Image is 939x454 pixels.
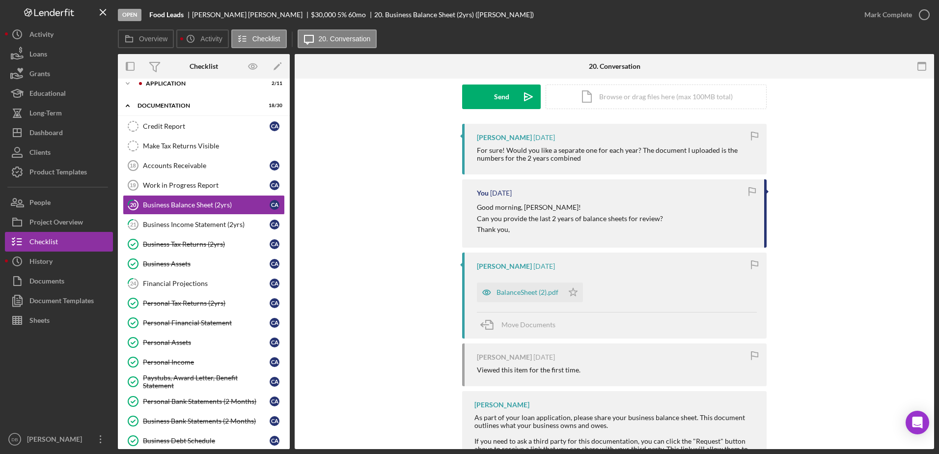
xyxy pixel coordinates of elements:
div: 5 % [337,11,347,19]
button: Mark Complete [855,5,934,25]
div: Financial Projections [143,280,270,287]
div: 18 / 30 [265,103,282,109]
div: Checklist [190,62,218,70]
div: Dashboard [29,123,63,145]
span: $30,000 [311,10,336,19]
a: Make Tax Returns Visible [123,136,285,156]
time: 2025-10-07 14:34 [490,189,512,197]
div: Product Templates [29,162,87,184]
a: Personal Bank Statements (2 Months)CA [123,392,285,411]
button: Document Templates [5,291,113,311]
div: Viewed this item for the first time. [477,366,580,374]
div: Business Bank Statements (2 Months) [143,417,270,425]
div: Accounts Receivable [143,162,270,170]
a: 18Accounts ReceivableCA [123,156,285,175]
a: Personal Financial StatementCA [123,313,285,333]
div: C A [270,259,279,269]
div: C A [270,200,279,210]
div: C A [270,298,279,308]
button: Grants [5,64,113,84]
a: Paystubs, Award Letter, Benefit StatementCA [123,372,285,392]
label: 20. Conversation [319,35,371,43]
div: Paystubs, Award Letter, Benefit Statement [143,374,270,390]
a: Personal AssetsCA [123,333,285,352]
div: [PERSON_NAME] [474,401,529,409]
button: Loans [5,44,113,64]
button: Activity [176,29,228,48]
a: 20Business Balance Sheet (2yrs)CA [123,195,285,215]
text: DB [11,437,18,442]
div: [PERSON_NAME] [477,262,532,270]
div: Business Income Statement (2yrs) [143,221,270,228]
div: [PERSON_NAME] [477,353,532,361]
div: Make Tax Returns Visible [143,142,284,150]
span: Move Documents [501,320,555,329]
tspan: 20 [130,201,137,208]
div: Document Templates [29,291,94,313]
div: C A [270,338,279,347]
p: Thank you, [477,224,663,235]
div: Open [118,9,141,21]
div: C A [270,397,279,406]
div: Clients [29,142,51,165]
button: Educational [5,84,113,103]
div: Grants [29,64,50,86]
div: As part of your loan application, please share your business balance sheet. This document outline... [474,414,757,429]
div: 20. Conversation [589,62,640,70]
div: Business Balance Sheet (2yrs) [143,201,270,209]
div: Loans [29,44,47,66]
div: People [29,193,51,215]
button: Checklist [5,232,113,252]
div: History [29,252,53,274]
div: Open Intercom Messenger [906,411,929,434]
div: C A [270,318,279,328]
div: Personal Income [143,358,270,366]
button: History [5,252,113,271]
time: 2025-10-07 14:39 [533,134,555,142]
div: Personal Tax Returns (2yrs) [143,299,270,307]
div: 60 mo [348,11,366,19]
tspan: 19 [130,182,136,188]
button: Move Documents [477,312,565,337]
label: Activity [200,35,222,43]
a: Credit ReportCA [123,116,285,136]
div: You [477,189,489,197]
time: 2025-10-06 19:15 [533,262,555,270]
div: [PERSON_NAME] [PERSON_NAME] [192,11,311,19]
time: 2025-10-06 12:40 [533,353,555,361]
a: Personal Tax Returns (2yrs)CA [123,293,285,313]
a: Business AssetsCA [123,254,285,274]
button: Documents [5,271,113,291]
a: Business Bank Statements (2 Months)CA [123,411,285,431]
div: Personal Assets [143,339,270,346]
button: Dashboard [5,123,113,142]
button: Sheets [5,311,113,330]
button: Clients [5,142,113,162]
div: Work in Progress Report [143,181,270,189]
tspan: 18 [130,163,136,169]
button: Product Templates [5,162,113,182]
div: Personal Financial Statement [143,319,270,327]
a: People [5,193,113,212]
div: 2 / 11 [265,81,282,86]
a: Business Tax Returns (2yrs)CA [123,234,285,254]
div: Activity [29,25,54,47]
div: Project Overview [29,212,83,234]
label: Checklist [252,35,280,43]
label: Overview [139,35,167,43]
b: Food Leads [149,11,184,19]
button: Project Overview [5,212,113,232]
tspan: 21 [130,221,136,227]
button: 20. Conversation [298,29,377,48]
div: Personal Bank Statements (2 Months) [143,397,270,405]
div: For sure! Would you like a separate one for each year? The document I uploaded is the numbers for... [477,146,757,162]
div: C A [270,180,279,190]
